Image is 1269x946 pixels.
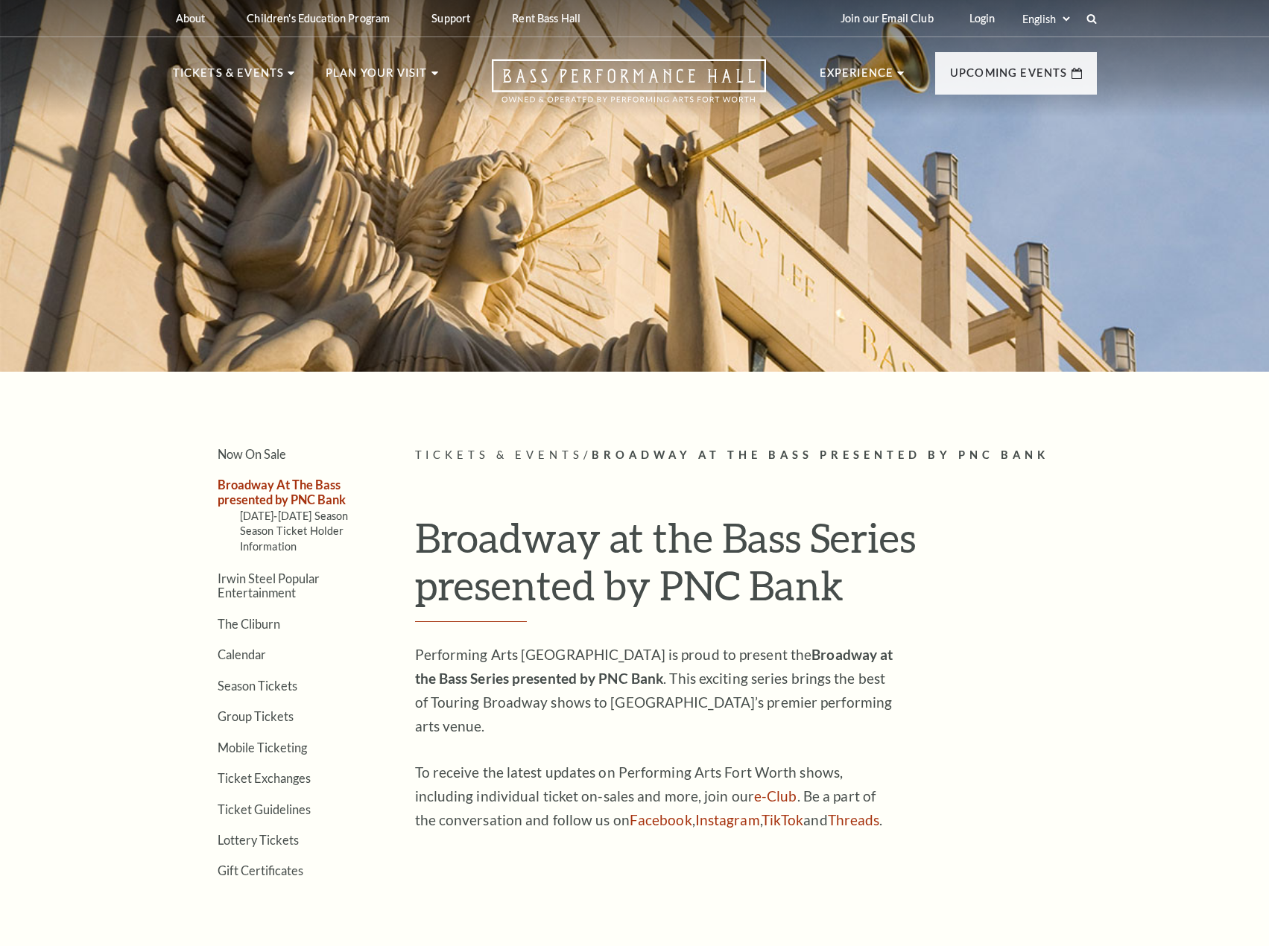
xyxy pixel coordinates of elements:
[218,679,297,693] a: Season Tickets
[240,524,344,552] a: Season Ticket Holder Information
[950,64,1068,91] p: Upcoming Events
[326,64,428,91] p: Plan Your Visit
[240,509,349,522] a: [DATE]-[DATE] Season
[218,617,280,631] a: The Cliburn
[218,802,311,816] a: Ticket Guidelines
[218,833,299,847] a: Lottery Tickets
[218,740,307,755] a: Mobile Ticketing
[415,446,1097,465] p: /
[247,12,390,25] p: Children's Education Program
[415,448,584,461] span: Tickets & Events
[415,643,899,738] p: Performing Arts [GEOGRAPHIC_DATA] is proud to present the . This exciting series brings the best ...
[592,448,1049,461] span: Broadway At The Bass presented by PNC Bank
[695,811,760,828] a: Instagram
[630,811,692,828] a: Facebook
[218,771,311,785] a: Ticket Exchanges
[218,863,303,877] a: Gift Certificates
[828,811,880,828] a: Threads
[176,12,206,25] p: About
[173,64,285,91] p: Tickets & Events
[431,12,470,25] p: Support
[218,447,286,461] a: Now On Sale
[415,761,899,832] p: To receive the latest updates on Performing Arts Fort Worth shows, including individual ticket on...
[762,811,804,828] a: TikTok
[218,571,320,600] a: Irwin Steel Popular Entertainment
[820,64,894,91] p: Experience
[218,477,346,506] a: Broadway At The Bass presented by PNC Bank
[1019,12,1072,26] select: Select:
[754,787,797,804] a: e-Club
[415,513,1097,623] h1: Broadway at the Bass Series presented by PNC Bank
[218,647,266,661] a: Calendar
[512,12,580,25] p: Rent Bass Hall
[218,709,294,723] a: Group Tickets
